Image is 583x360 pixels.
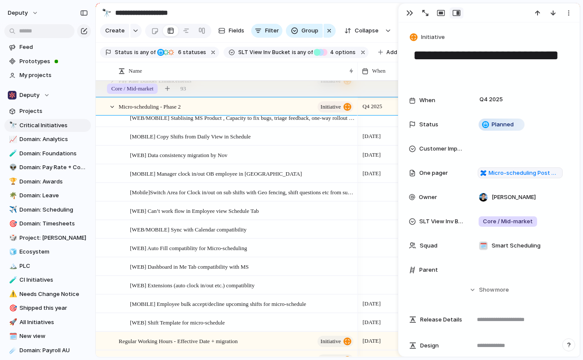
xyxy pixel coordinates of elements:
[321,101,341,113] span: initiative
[409,282,569,298] button: Showmore
[19,107,88,116] span: Projects
[19,191,88,200] span: Domain: Leave
[296,48,313,56] span: any of
[130,317,225,327] span: [WEB] Shift Template for micro-schedule
[111,84,153,93] span: Core / Mid-market
[19,276,88,284] span: CI Initiatives
[360,299,383,309] span: [DATE]
[129,67,142,75] span: Name
[419,266,438,274] span: Parent
[4,175,91,188] a: 🏆Domain: Awards
[9,289,15,299] div: ⚠️
[8,9,28,17] span: deputy
[489,169,560,177] span: Micro-scheduling Post GA Feature Development List
[130,206,259,215] span: [WEB] Can’t work flow in Employee view Schedule Tab
[156,48,208,57] button: 6 statuses
[4,330,91,343] a: 🗓️New view
[4,273,91,286] a: 🧪CI Initiatives
[4,245,91,258] a: 🧊Ecosystem
[492,193,536,202] span: [PERSON_NAME]
[314,48,357,57] button: 4 options
[19,177,88,186] span: Domain: Awards
[130,299,306,309] span: [MOBILE] Employee bulk accept/decline upcoming shifts for micro-schedule
[8,121,16,130] button: 🔭
[4,288,91,301] div: ⚠️Needs Change Notice
[134,48,139,56] span: is
[9,177,15,186] div: 🏆
[317,336,353,347] button: initiative
[360,101,384,112] span: Q4 2025
[4,189,91,202] div: 🌴Domain: Leave
[492,241,541,250] span: Smart Scheduling
[130,131,251,141] span: [MOBILE] Copy Shifts from Daily View in Schedule
[4,260,91,273] a: 🏔️PLC
[100,6,113,20] button: 🔭
[360,131,383,141] span: [DATE]
[290,48,315,57] button: isany of
[419,96,435,105] span: When
[19,219,88,228] span: Domain: Timesheets
[420,315,462,324] span: Release Details
[317,101,353,112] button: initiative
[9,163,15,173] div: 👽
[8,290,16,299] button: ⚠️
[492,120,514,129] span: Planned
[8,149,16,158] button: 🧪
[175,49,183,55] span: 6
[8,219,16,228] button: 🎯
[8,346,16,355] button: ☄️
[238,48,290,56] span: SLT View Inv Bucket
[419,120,438,129] span: Status
[419,217,464,226] span: SLT View Inv Bucket
[119,101,181,111] span: Micro-scheduling - Phase 2
[321,335,341,347] span: initiative
[133,48,157,57] button: isany of
[327,48,356,56] span: options
[115,48,133,56] span: Status
[19,234,88,242] span: Project: [PERSON_NAME]
[180,84,186,93] span: 93
[9,303,15,313] div: 🎯
[8,332,16,341] button: 🗓️
[19,163,88,172] span: Domain: Pay Rate + Compliance
[119,336,238,346] span: Regular Working Hours - Effective Date + migration
[130,224,246,234] span: [WEB/MOBILE] Sync with Calendar compatibility
[19,57,88,66] span: Prototypes
[360,150,383,160] span: [DATE]
[8,191,16,200] button: 🌴
[4,69,91,82] a: My projects
[130,168,302,178] span: [MOBILE] Manager clock in/out OB employee in [GEOGRAPHIC_DATA]
[19,346,88,355] span: Domain: Payroll AU
[479,286,495,294] span: Show
[19,135,88,144] span: Domain: Analytics
[8,163,16,172] button: 👽
[8,247,16,256] button: 🧊
[4,316,91,329] a: 🚀All Initiatives
[360,168,383,179] span: [DATE]
[4,203,91,216] div: ✈️Domain: Scheduling
[4,231,91,244] a: 🎲Project: [PERSON_NAME]
[8,262,16,270] button: 🏔️
[19,304,88,312] span: Shipped this year
[4,89,91,102] button: Deputy
[4,302,91,315] a: 🎯Shipped this year
[286,24,323,38] button: Group
[421,33,445,42] span: Initiative
[8,276,16,284] button: 🧪
[9,275,15,285] div: 🧪
[4,161,91,174] a: 👽Domain: Pay Rate + Compliance
[9,135,15,145] div: 📈
[4,105,91,118] a: Projects
[9,345,15,355] div: ☄️
[130,112,355,122] span: [WEB/MOBILE] Stablising MS Product , Capacity to fix bugs, triage feedback, one-way rollout etc.
[8,234,16,242] button: 🎲
[9,317,15,327] div: 🚀
[8,135,16,144] button: 📈
[100,24,129,38] button: Create
[360,336,383,346] span: [DATE]
[130,150,227,160] span: [WEB] Data consistency migration by Nov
